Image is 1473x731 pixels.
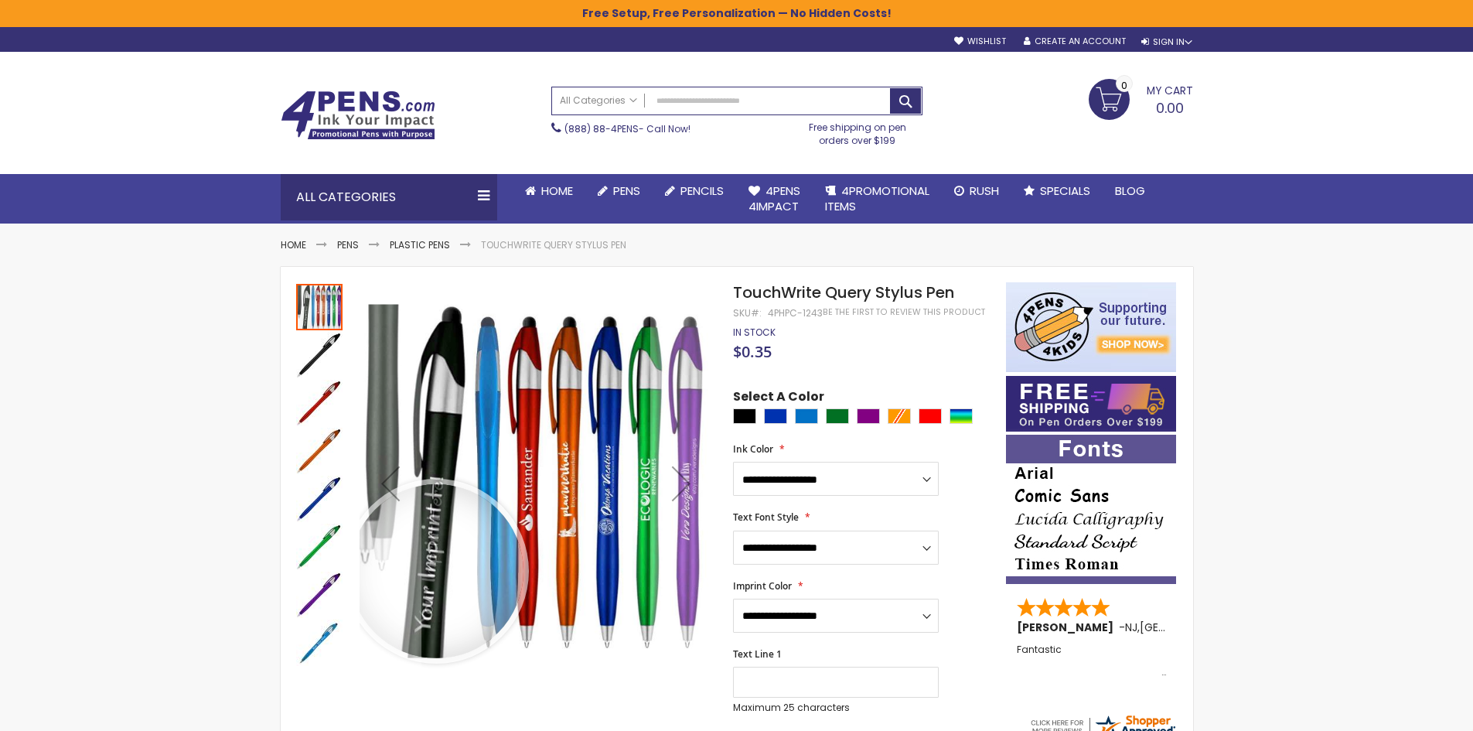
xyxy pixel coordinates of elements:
div: Black [733,408,756,424]
a: Home [513,174,585,208]
span: Imprint Color [733,579,792,593]
div: Fantastic [1017,644,1167,678]
img: Free shipping on orders over $199 [1006,376,1176,432]
img: TouchWrite Query Stylus Pen [296,620,343,666]
a: Home [281,238,306,251]
div: Sign In [1141,36,1192,48]
div: 4PHPC-1243 [768,307,823,319]
a: 0.00 0 [1089,79,1193,118]
span: Text Line 1 [733,647,782,661]
div: Red [919,408,942,424]
img: TouchWrite Query Stylus Pen [296,380,343,426]
span: All Categories [560,94,637,107]
img: TouchWrite Query Stylus Pen [296,572,343,618]
div: Green [826,408,849,424]
a: Specials [1011,174,1103,208]
span: Specials [1040,183,1090,199]
div: Previous [360,282,421,684]
a: Plastic Pens [390,238,450,251]
div: TouchWrite Query Stylus Pen [296,282,344,330]
a: Pens [585,174,653,208]
img: 4Pens Custom Pens and Promotional Products [281,91,435,140]
span: $0.35 [733,341,772,362]
div: Blue [764,408,787,424]
a: Create an Account [1024,36,1126,47]
span: - , [1119,620,1253,635]
img: TouchWrite Query Stylus Pen [296,524,343,570]
span: Home [541,183,573,199]
div: TouchWrite Query Stylus Pen [296,618,343,666]
div: Next [650,282,712,684]
a: 4Pens4impact [736,174,813,224]
a: Pens [337,238,359,251]
div: TouchWrite Query Stylus Pen [296,426,344,474]
span: Text Font Style [733,511,799,524]
a: Blog [1103,174,1158,208]
div: Availability [733,326,776,339]
span: 0.00 [1156,98,1184,118]
img: TouchWrite Query Stylus Pen [296,332,343,378]
a: 4PROMOTIONALITEMS [813,174,942,224]
img: TouchWrite Query Stylus Pen [360,305,713,658]
span: - Call Now! [564,122,690,135]
p: Maximum 25 characters [733,702,939,714]
span: 4PROMOTIONAL ITEMS [825,183,929,214]
a: Rush [942,174,1011,208]
div: TouchWrite Query Stylus Pen [296,378,344,426]
span: In stock [733,326,776,339]
div: Purple [857,408,880,424]
div: TouchWrite Query Stylus Pen [296,330,344,378]
a: All Categories [552,87,645,113]
a: Be the first to review this product [823,306,985,318]
span: [PERSON_NAME] [1017,620,1119,635]
span: Ink Color [733,442,773,456]
img: 4pens 4 kids [1006,282,1176,372]
span: 0 [1121,78,1127,93]
a: Wishlist [954,36,1006,47]
div: All Categories [281,174,497,220]
img: TouchWrite Query Stylus Pen [296,476,343,522]
span: 4Pens 4impact [748,183,800,214]
span: Select A Color [733,388,824,409]
a: Pencils [653,174,736,208]
div: Blue Light [795,408,818,424]
span: Blog [1115,183,1145,199]
li: TouchWrite Query Stylus Pen [481,239,626,251]
div: Free shipping on pen orders over $199 [793,115,922,146]
div: TouchWrite Query Stylus Pen [296,570,344,618]
div: TouchWrite Query Stylus Pen [296,474,344,522]
strong: SKU [733,306,762,319]
span: [GEOGRAPHIC_DATA] [1140,620,1253,635]
div: Assorted [950,408,973,424]
span: TouchWrite Query Stylus Pen [733,282,954,303]
span: NJ [1125,620,1137,635]
span: Rush [970,183,999,199]
div: TouchWrite Query Stylus Pen [296,522,344,570]
img: TouchWrite Query Stylus Pen [296,428,343,474]
a: (888) 88-4PENS [564,122,639,135]
span: Pens [613,183,640,199]
span: Pencils [680,183,724,199]
img: font-personalization-examples [1006,435,1176,584]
